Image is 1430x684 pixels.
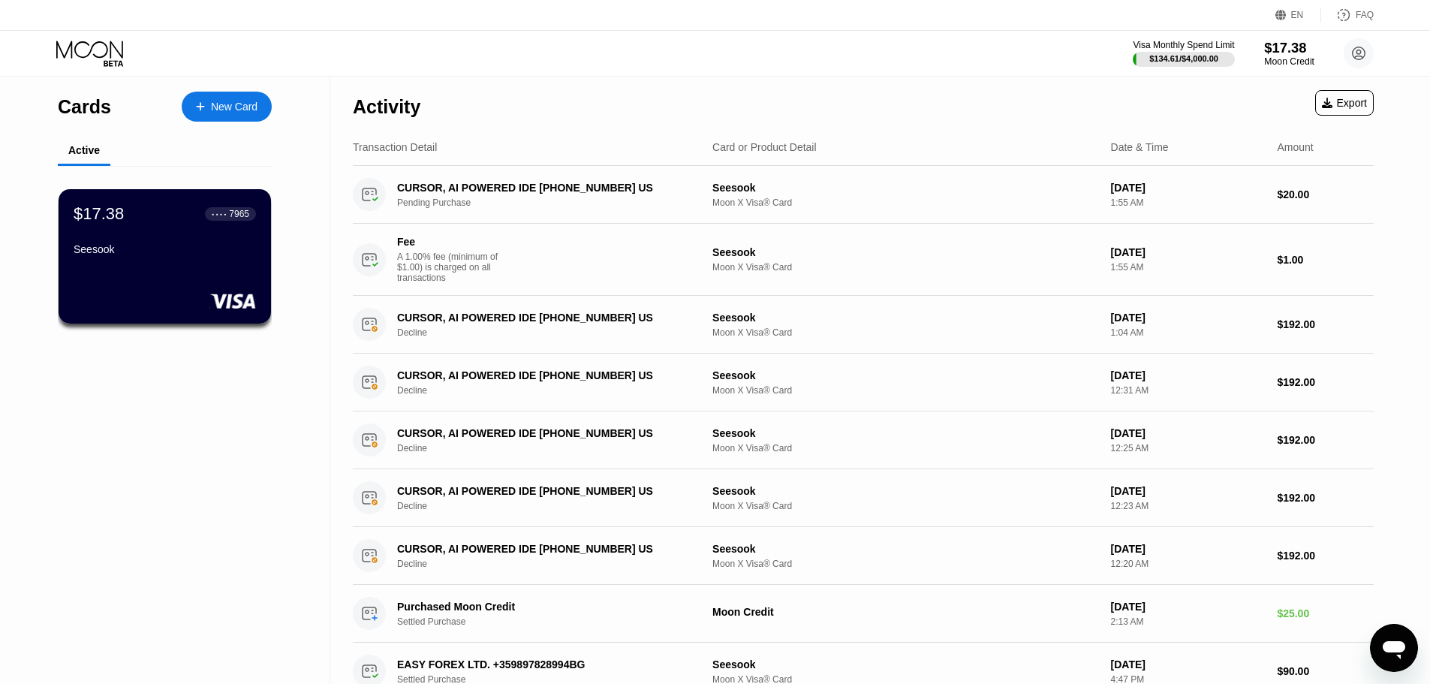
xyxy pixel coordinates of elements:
div: Seesook [712,369,1099,381]
div: Transaction Detail [353,141,437,153]
div: CURSOR, AI POWERED IDE [PHONE_NUMBER] USDeclineSeesookMoon X Visa® Card[DATE]12:31 AM$192.00 [353,354,1374,411]
div: Moon Credit [712,606,1099,618]
div: $17.38 [1264,40,1314,56]
div: Moon X Visa® Card [712,262,1099,273]
div: [DATE] [1111,427,1266,439]
div: $192.00 [1277,376,1374,388]
div: 1:04 AM [1111,327,1266,338]
div: $17.38● ● ● ●7965Seesook [59,189,271,324]
div: $192.00 [1277,434,1374,446]
div: [DATE] [1111,246,1266,258]
div: [DATE] [1111,601,1266,613]
div: $17.38 [74,204,124,224]
div: Moon X Visa® Card [712,559,1099,569]
div: Seesook [712,658,1099,670]
div: Visa Monthly Spend Limit [1133,40,1234,50]
div: Seesook [74,243,256,255]
div: EN [1291,10,1304,20]
div: Moon Credit [1264,56,1314,67]
div: Moon X Visa® Card [712,501,1099,511]
div: CURSOR, AI POWERED IDE [PHONE_NUMBER] USPending PurchaseSeesookMoon X Visa® Card[DATE]1:55 AM$20.00 [353,166,1374,224]
div: $1.00 [1277,254,1374,266]
div: 12:25 AM [1111,443,1266,453]
div: EN [1275,8,1321,23]
div: CURSOR, AI POWERED IDE [PHONE_NUMBER] US [397,485,688,497]
div: Seesook [712,312,1099,324]
div: Seesook [712,246,1099,258]
div: Seesook [712,427,1099,439]
div: CURSOR, AI POWERED IDE [PHONE_NUMBER] US [397,543,688,555]
div: CURSOR, AI POWERED IDE [PHONE_NUMBER] US [397,369,688,381]
div: FAQ [1321,8,1374,23]
div: FAQ [1356,10,1374,20]
div: Date & Time [1111,141,1169,153]
div: $192.00 [1277,318,1374,330]
div: Moon X Visa® Card [712,385,1099,396]
div: 2:13 AM [1111,616,1266,627]
div: 1:55 AM [1111,197,1266,208]
div: [DATE] [1111,312,1266,324]
div: CURSOR, AI POWERED IDE [PHONE_NUMBER] US [397,182,688,194]
div: 12:20 AM [1111,559,1266,569]
div: Moon X Visa® Card [712,197,1099,208]
div: Activity [353,96,420,118]
div: FeeA 1.00% fee (minimum of $1.00) is charged on all transactionsSeesookMoon X Visa® Card[DATE]1:5... [353,224,1374,296]
div: Export [1322,97,1367,109]
div: 1:55 AM [1111,262,1266,273]
div: Moon X Visa® Card [712,327,1099,338]
div: $17.38Moon Credit [1264,40,1314,67]
div: Purchased Moon Credit [397,601,688,613]
div: Decline [397,385,710,396]
div: [DATE] [1111,369,1266,381]
div: $25.00 [1277,607,1374,619]
div: Visa Monthly Spend Limit$134.61/$4,000.00 [1133,40,1234,67]
div: Decline [397,443,710,453]
div: Seesook [712,543,1099,555]
div: New Card [182,92,272,122]
div: $90.00 [1277,665,1374,677]
div: Decline [397,559,710,569]
div: CURSOR, AI POWERED IDE [PHONE_NUMBER] USDeclineSeesookMoon X Visa® Card[DATE]1:04 AM$192.00 [353,296,1374,354]
iframe: Button to launch messaging window [1370,624,1418,672]
div: 12:23 AM [1111,501,1266,511]
div: CURSOR, AI POWERED IDE [PHONE_NUMBER] USDeclineSeesookMoon X Visa® Card[DATE]12:23 AM$192.00 [353,469,1374,527]
div: Amount [1277,141,1313,153]
div: Pending Purchase [397,197,710,208]
div: Moon X Visa® Card [712,443,1099,453]
div: $20.00 [1277,188,1374,200]
div: [DATE] [1111,182,1266,194]
div: New Card [211,101,257,113]
div: Decline [397,327,710,338]
div: Seesook [712,182,1099,194]
div: Active [68,144,100,156]
div: $192.00 [1277,492,1374,504]
div: [DATE] [1111,543,1266,555]
div: [DATE] [1111,485,1266,497]
div: ● ● ● ● [212,212,227,216]
div: Settled Purchase [397,616,710,627]
div: [DATE] [1111,658,1266,670]
div: CURSOR, AI POWERED IDE [PHONE_NUMBER] US [397,312,688,324]
div: $192.00 [1277,550,1374,562]
div: CURSOR, AI POWERED IDE [PHONE_NUMBER] USDeclineSeesookMoon X Visa® Card[DATE]12:20 AM$192.00 [353,527,1374,585]
div: Seesook [712,485,1099,497]
div: Decline [397,501,710,511]
div: CURSOR, AI POWERED IDE [PHONE_NUMBER] USDeclineSeesookMoon X Visa® Card[DATE]12:25 AM$192.00 [353,411,1374,469]
div: Purchased Moon CreditSettled PurchaseMoon Credit[DATE]2:13 AM$25.00 [353,585,1374,643]
div: EASY FOREX LTD. +359897828994BG [397,658,688,670]
div: A 1.00% fee (minimum of $1.00) is charged on all transactions [397,252,510,283]
div: Export [1315,90,1374,116]
div: 7965 [229,209,249,219]
div: Fee [397,236,502,248]
div: CURSOR, AI POWERED IDE [PHONE_NUMBER] US [397,427,688,439]
div: Cards [58,96,111,118]
div: Card or Product Detail [712,141,817,153]
div: 12:31 AM [1111,385,1266,396]
div: $134.61 / $4,000.00 [1149,54,1218,63]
